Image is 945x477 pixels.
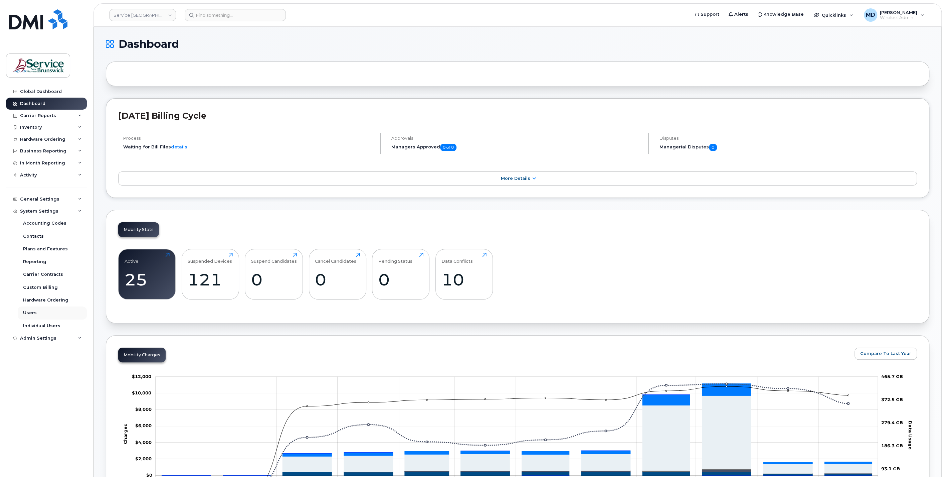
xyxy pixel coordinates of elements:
tspan: $2,000 [135,456,152,461]
g: $0 [132,390,151,395]
a: Suspend Candidates0 [251,253,297,295]
li: Waiting for Bill Files [123,144,374,150]
tspan: $10,000 [132,390,151,395]
tspan: Data Usage [908,421,913,450]
a: details [171,144,187,149]
h4: Disputes [659,136,917,141]
h5: Managerial Disputes [659,144,917,151]
g: $0 [132,373,151,379]
div: 121 [188,270,233,289]
h4: Approvals [391,136,642,141]
g: $0 [135,406,152,412]
div: 0 [378,270,423,289]
tspan: 372.5 GB [881,396,903,402]
g: $0 [135,456,152,461]
div: Active [125,253,139,264]
tspan: 186.3 GB [881,443,903,448]
tspan: 465.7 GB [881,373,903,379]
span: More Details [501,176,530,181]
h2: [DATE] Billing Cycle [118,111,917,121]
span: 0 [709,144,717,151]
h5: Managers Approved [391,144,642,151]
tspan: $6,000 [135,423,152,428]
g: $0 [135,423,152,428]
h4: Process [123,136,374,141]
a: Pending Status0 [378,253,423,295]
tspan: Charges [123,424,128,444]
tspan: $8,000 [135,406,152,412]
tspan: $4,000 [135,440,152,445]
tspan: 279.4 GB [881,420,903,425]
g: $0 [135,440,152,445]
tspan: 93.1 GB [881,466,900,471]
a: Cancel Candidates0 [315,253,360,295]
button: Compare To Last Year [855,348,917,360]
div: 0 [251,270,297,289]
span: Dashboard [119,39,179,49]
tspan: $12,000 [132,373,151,379]
a: Suspended Devices121 [188,253,233,295]
div: 0 [315,270,360,289]
div: Suspend Candidates [251,253,297,264]
div: Pending Status [378,253,412,264]
a: Active25 [125,253,170,295]
div: Cancel Candidates [315,253,356,264]
div: 25 [125,270,170,289]
a: Data Conflicts10 [441,253,487,295]
span: Compare To Last Year [860,350,911,357]
span: 0 of 0 [440,144,456,151]
div: 10 [441,270,487,289]
div: Suspended Devices [188,253,232,264]
div: Data Conflicts [441,253,473,264]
